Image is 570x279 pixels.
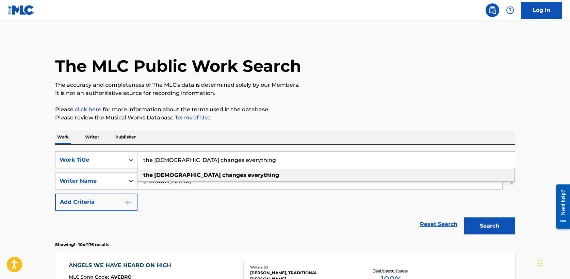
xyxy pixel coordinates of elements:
img: help [506,6,514,14]
p: Please for more information about the terms used in the database. [55,105,515,114]
div: Work Title [60,156,121,164]
strong: the [143,172,153,178]
strong: changes [222,172,246,178]
div: Help [503,3,517,17]
a: Public Search [486,3,499,17]
p: Please review the Musical Works Database [55,114,515,122]
div: Writer Name [60,177,121,185]
div: Drag [538,253,542,274]
p: Showing 1 - 10 of 176 results [55,242,109,248]
p: The accuracy and completeness of The MLC's data is determined solely by our Members. [55,81,515,89]
iframe: Resource Center [551,179,570,234]
div: Writers ( 2 ) [250,265,353,270]
p: Work [55,130,71,144]
button: Search [464,217,515,234]
a: click here [75,106,101,113]
form: Search Form [55,151,515,238]
iframe: Chat Widget [536,246,570,279]
a: Log In [521,2,562,19]
div: ANGELS WE HAVE HEARD ON HIGH [69,261,175,269]
strong: [DEMOGRAPHIC_DATA] [154,172,221,178]
h1: The MLC Public Work Search [55,56,301,76]
a: Terms of Use [174,114,211,121]
img: 9d2ae6d4665cec9f34b9.svg [124,198,132,206]
img: MLC Logo [8,5,34,15]
p: Total Known Shares: [373,268,409,273]
a: Reset Search [417,217,461,232]
p: It is not an authoritative source for recording information. [55,89,515,97]
button: Add Criteria [55,194,137,211]
strong: everything [248,172,279,178]
p: Writer [83,130,101,144]
img: search [488,6,496,14]
p: Publisher [113,130,138,144]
